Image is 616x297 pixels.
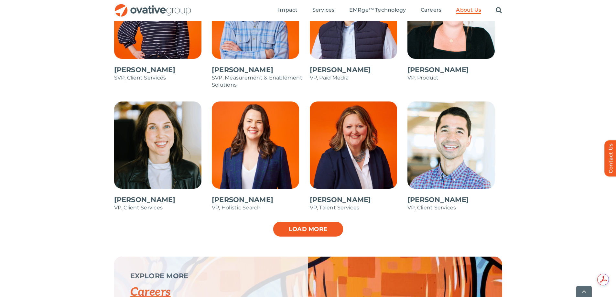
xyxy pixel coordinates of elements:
[456,7,481,13] span: About Us
[130,273,292,279] p: EXPLORE MORE
[278,7,297,13] span: Impact
[496,7,502,14] a: Search
[312,7,335,13] span: Services
[349,7,406,14] a: EMRge™ Technology
[421,7,442,13] span: Careers
[456,7,481,14] a: About Us
[421,7,442,14] a: Careers
[312,7,335,14] a: Services
[349,7,406,13] span: EMRge™ Technology
[278,7,297,14] a: Impact
[114,3,192,9] a: OG_Full_horizontal_RGB
[273,221,344,237] a: Load more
